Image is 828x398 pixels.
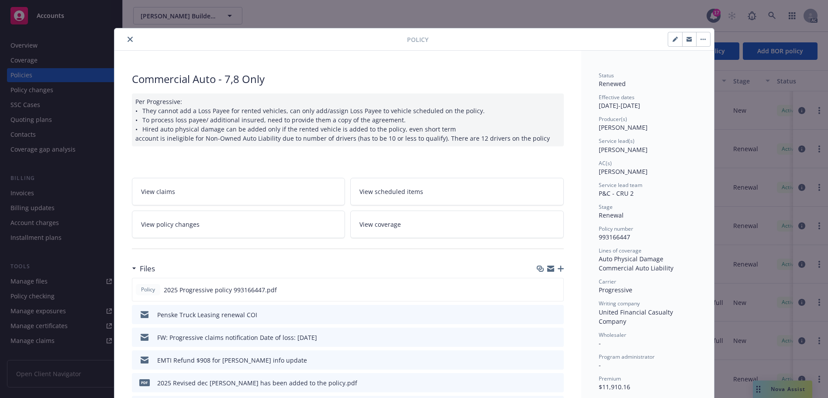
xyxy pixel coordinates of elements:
span: Effective dates [599,93,635,101]
span: Carrier [599,278,616,285]
div: FW: Progressive claims notification Date of loss: [DATE] [157,333,317,342]
span: Stage [599,203,613,211]
button: preview file [552,310,560,319]
span: - [599,361,601,369]
button: preview file [552,333,560,342]
span: Renewed [599,80,626,88]
span: View policy changes [141,220,200,229]
span: United Financial Casualty Company [599,308,675,325]
span: 993166447 [599,233,630,241]
span: $11,910.16 [599,383,630,391]
span: Renewal [599,211,624,219]
button: preview file [552,285,560,294]
span: [PERSON_NAME] [599,123,648,132]
button: download file [538,333,545,342]
span: [PERSON_NAME] [599,145,648,154]
div: 2025 Revised dec [PERSON_NAME] has been added to the policy.pdf [157,378,357,388]
span: View claims [141,187,175,196]
span: Policy [139,286,157,294]
span: 2025 Progressive policy 993166447.pdf [164,285,277,294]
span: P&C - CRU 2 [599,189,634,197]
h3: Files [140,263,155,274]
div: Auto Physical Damage [599,254,697,263]
button: download file [538,356,545,365]
div: [DATE] - [DATE] [599,93,697,110]
span: Progressive [599,286,632,294]
button: preview file [552,356,560,365]
span: - [599,339,601,347]
span: Service lead team [599,181,642,189]
a: View scheduled items [350,178,564,205]
span: View coverage [359,220,401,229]
div: Per Progressive: • They cannot add a Loss Payee for rented vehicles, can only add/assign Loss Pay... [132,93,564,146]
span: Program administrator [599,353,655,360]
div: Files [132,263,155,274]
span: Policy number [599,225,633,232]
span: Status [599,72,614,79]
span: Policy [407,35,428,44]
span: View scheduled items [359,187,423,196]
span: Wholesaler [599,331,626,339]
div: Commercial Auto - 7,8 Only [132,72,564,87]
span: [PERSON_NAME] [599,167,648,176]
button: download file [538,285,545,294]
a: View coverage [350,211,564,238]
a: View policy changes [132,211,345,238]
a: View claims [132,178,345,205]
span: Producer(s) [599,115,627,123]
span: pdf [139,379,150,386]
span: AC(s) [599,159,612,167]
span: Lines of coverage [599,247,642,254]
button: close [125,34,135,45]
div: Commercial Auto Liability [599,263,697,273]
div: EMTI Refund $908 for [PERSON_NAME] info update [157,356,307,365]
button: preview file [552,378,560,388]
span: Premium [599,375,621,382]
button: download file [538,378,545,388]
div: Penske Truck Leasing renewal COI [157,310,257,319]
span: Service lead(s) [599,137,635,145]
span: Writing company [599,300,640,307]
button: download file [538,310,545,319]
